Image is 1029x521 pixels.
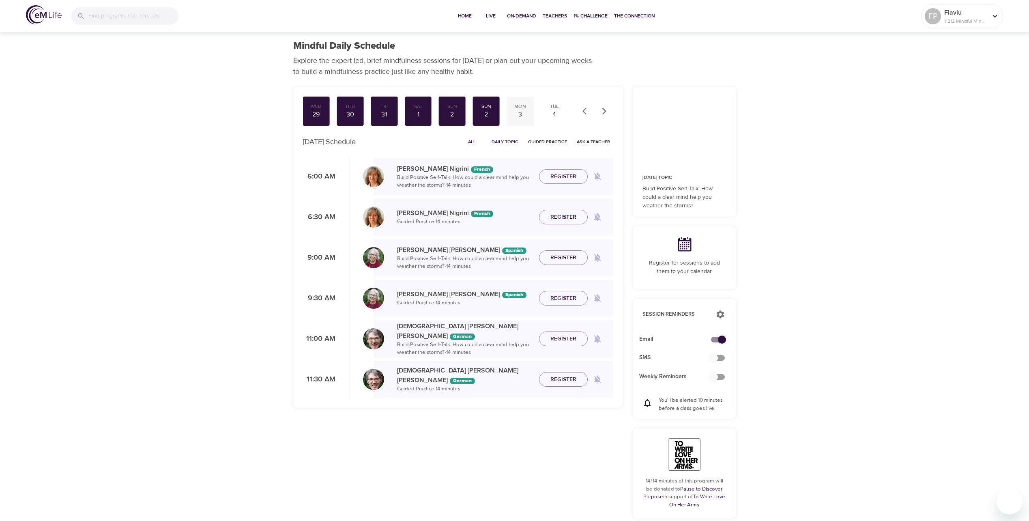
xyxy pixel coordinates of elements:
[442,103,462,110] div: Sun
[397,245,533,255] p: [PERSON_NAME] [PERSON_NAME]
[363,288,384,309] img: Bernice_Moore_min.jpg
[408,110,428,119] div: 1
[944,8,987,17] p: Flaviu
[528,138,567,146] span: Guided Practice
[293,40,395,52] h1: Mindful Daily Schedule
[363,328,384,349] img: Christian%20L%C3%BCtke%20W%C3%B6stmann.png
[397,366,533,385] p: [DEMOGRAPHIC_DATA] [PERSON_NAME] [PERSON_NAME]
[539,372,588,387] button: Register
[340,110,360,119] div: 30
[488,136,522,148] button: Daily Topic
[397,255,533,271] p: Build Positive Self-Talk: How could a clear mind help you weather the storms? · 14 minutes
[659,396,726,412] p: You'll be alerted 10 minutes before a class goes live.
[340,103,360,110] div: Thu
[510,103,531,110] div: Mon
[397,321,533,341] p: [DEMOGRAPHIC_DATA] [PERSON_NAME] [PERSON_NAME]
[588,248,607,267] span: Remind me when a class goes live every Monday at 9:00 AM
[502,292,526,298] div: The episodes in this programs will be in Spanish
[539,250,588,265] button: Register
[363,207,384,228] img: MelissaNigiri.jpg
[588,370,607,389] span: Remind me when a class goes live every Monday at 11:30 AM
[544,103,565,110] div: Tue
[476,110,496,119] div: 2
[544,110,565,119] div: 4
[88,7,178,25] input: Find programs, teachers, etc...
[303,212,335,223] p: 6:30 AM
[574,136,613,148] button: Ask a Teacher
[442,110,462,119] div: 2
[510,110,531,119] div: 3
[550,293,576,304] span: Register
[303,293,335,304] p: 9:30 AM
[550,375,576,385] span: Register
[643,486,722,500] a: Pause to Discover Purpose
[481,12,501,20] span: Live
[588,207,607,227] span: Remind me when a class goes live every Monday at 6:30 AM
[550,253,576,263] span: Register
[363,247,384,268] img: Bernice_Moore_min.jpg
[303,171,335,182] p: 6:00 AM
[397,289,533,299] p: [PERSON_NAME] [PERSON_NAME]
[374,103,394,110] div: Fri
[455,12,475,20] span: Home
[525,136,570,148] button: Guided Practice
[459,136,485,148] button: All
[614,12,655,20] span: The Connection
[502,248,526,254] div: The episodes in this programs will be in Spanish
[642,174,726,181] p: [DATE] Topic
[642,259,726,276] p: Register for sessions to add them to your calendar
[574,12,608,20] span: 1% Challenge
[550,334,576,344] span: Register
[397,385,533,393] p: Guided Practice · 14 minutes
[397,299,533,307] p: Guided Practice · 14 minutes
[642,310,708,319] p: Session Reminders
[306,103,326,110] div: Wed
[577,138,610,146] span: Ask a Teacher
[543,12,567,20] span: Teachers
[397,208,533,218] p: [PERSON_NAME] Nigrini
[639,372,717,381] span: Weekly Reminders
[492,138,518,146] span: Daily Topic
[303,334,335,344] p: 11:00 AM
[450,334,475,340] div: The episodes in this programs will be in German
[471,166,493,173] div: The episodes in this programs will be in French
[642,477,726,509] p: 14/14 minutes of this program will be donated to in support of
[450,378,475,384] div: The episodes in this programs will be in German
[397,341,533,357] p: Build Positive Self-Talk: How could a clear mind help you weather the storms? · 14 minutes
[397,174,533,189] p: Build Positive Self-Talk: How could a clear mind help you weather the storms? · 14 minutes
[539,291,588,306] button: Register
[397,164,533,174] p: [PERSON_NAME] Nigrini
[639,335,717,344] span: Email
[397,218,533,226] p: Guided Practice · 14 minutes
[306,110,326,119] div: 29
[539,210,588,225] button: Register
[471,211,493,217] div: French
[303,136,356,147] p: [DATE] Schedule
[363,166,384,187] img: MelissaNigiri.jpg
[997,489,1023,515] iframe: Button to launch messaging window
[507,12,536,20] span: On-Demand
[539,332,588,347] button: Register
[476,103,496,110] div: Sun
[303,252,335,263] p: 9:00 AM
[642,185,726,210] p: Build Positive Self-Talk: How could a clear mind help you weather the storms?
[408,103,428,110] div: Sat
[363,369,384,390] img: Christian%20L%C3%BCtke%20W%C3%B6stmann.png
[550,172,576,182] span: Register
[293,55,597,77] p: Explore the expert-led, brief mindfulness sessions for [DATE] or plan out your upcoming weeks to ...
[669,493,725,508] a: To Write Love On Her Arms
[944,17,987,25] p: 11212 Mindful Minutes
[374,110,394,119] div: 31
[539,169,588,184] button: Register
[925,8,941,24] div: FP
[588,288,607,308] span: Remind me when a class goes live every Monday at 9:30 AM
[462,138,482,146] span: All
[588,329,607,349] span: Remind me when a class goes live every Monday at 11:00 AM
[26,5,62,24] img: logo
[588,167,607,186] span: Remind me when a class goes live every Monday at 6:00 AM
[639,353,717,362] span: SMS
[303,374,335,385] p: 11:30 AM
[550,212,576,222] span: Register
